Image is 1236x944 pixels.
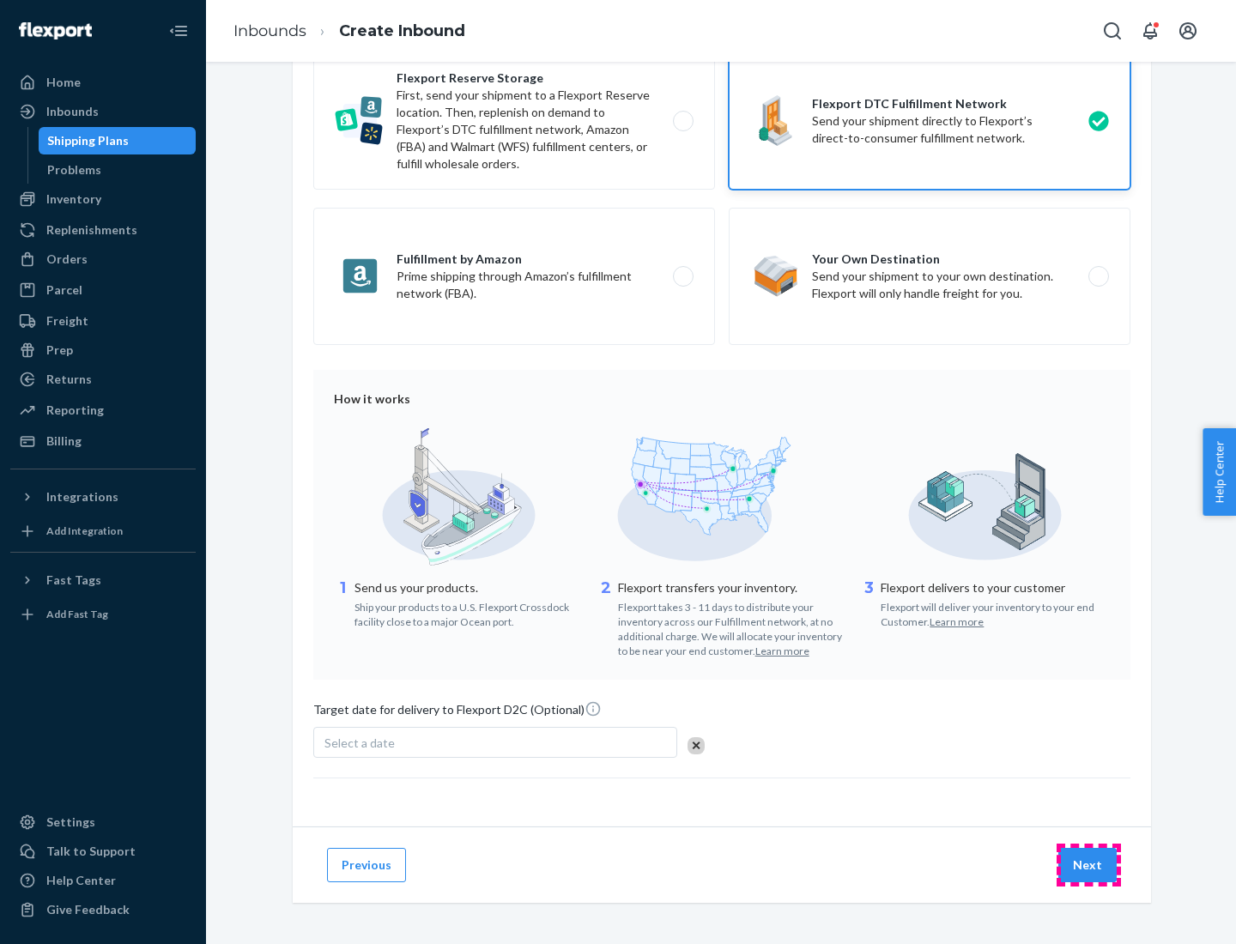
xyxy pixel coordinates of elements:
[10,185,196,213] a: Inventory
[46,191,101,208] div: Inventory
[618,596,847,659] div: Flexport takes 3 - 11 days to distribute your inventory across our Fulfillment network, at no add...
[46,901,130,918] div: Give Feedback
[10,808,196,836] a: Settings
[10,517,196,545] a: Add Integration
[10,98,196,125] a: Inbounds
[19,22,92,39] img: Flexport logo
[1171,14,1205,48] button: Open account menu
[47,132,129,149] div: Shipping Plans
[324,735,395,750] span: Select a date
[10,69,196,96] a: Home
[46,814,95,831] div: Settings
[46,872,116,889] div: Help Center
[46,251,88,268] div: Orders
[10,336,196,364] a: Prep
[1058,848,1117,882] button: Next
[46,342,73,359] div: Prep
[46,281,82,299] div: Parcel
[334,578,351,629] div: 1
[354,579,584,596] p: Send us your products.
[46,312,88,330] div: Freight
[10,566,196,594] button: Fast Tags
[46,523,123,538] div: Add Integration
[1203,428,1236,516] button: Help Center
[339,21,465,40] a: Create Inbound
[860,578,877,629] div: 3
[46,371,92,388] div: Returns
[10,245,196,273] a: Orders
[10,483,196,511] button: Integrations
[46,221,137,239] div: Replenishments
[233,21,306,40] a: Inbounds
[1095,14,1130,48] button: Open Search Box
[10,427,196,455] a: Billing
[755,644,809,658] button: Learn more
[327,848,406,882] button: Previous
[220,6,479,57] ol: breadcrumbs
[10,396,196,424] a: Reporting
[46,402,104,419] div: Reporting
[881,596,1110,629] div: Flexport will deliver your inventory to your end Customer.
[46,103,99,120] div: Inbounds
[10,896,196,923] button: Give Feedback
[1133,14,1167,48] button: Open notifications
[354,596,584,629] div: Ship your products to a U.S. Flexport Crossdock facility close to a major Ocean port.
[46,433,82,450] div: Billing
[10,867,196,894] a: Help Center
[597,578,615,659] div: 2
[47,161,101,179] div: Problems
[10,307,196,335] a: Freight
[313,700,602,725] span: Target date for delivery to Flexport D2C (Optional)
[618,579,847,596] p: Flexport transfers your inventory.
[161,14,196,48] button: Close Navigation
[334,390,1110,408] div: How it works
[39,127,197,154] a: Shipping Plans
[10,216,196,244] a: Replenishments
[46,572,101,589] div: Fast Tags
[46,843,136,860] div: Talk to Support
[46,74,81,91] div: Home
[46,488,118,505] div: Integrations
[46,607,108,621] div: Add Fast Tag
[10,276,196,304] a: Parcel
[39,156,197,184] a: Problems
[10,601,196,628] a: Add Fast Tag
[10,838,196,865] a: Talk to Support
[881,579,1110,596] p: Flexport delivers to your customer
[10,366,196,393] a: Returns
[930,614,984,629] button: Learn more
